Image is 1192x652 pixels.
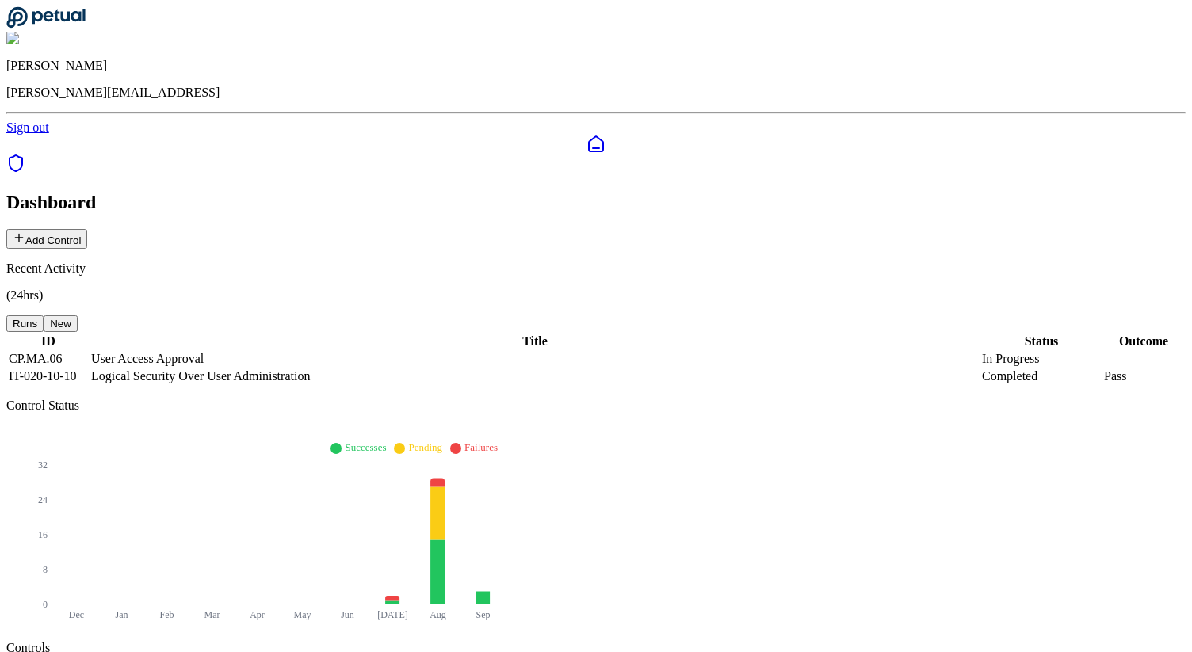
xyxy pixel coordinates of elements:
tspan: 24 [38,494,48,505]
button: Add Control [6,229,87,249]
a: Go to Dashboard [6,17,86,31]
td: CP.MA.06 [8,351,89,367]
tspan: Apr [250,608,265,620]
h2: Dashboard [6,192,1186,213]
tspan: Sep [476,608,491,620]
div: Pass [1104,369,1183,383]
div: Status [982,334,1101,349]
td: User Access Approval [90,351,980,367]
div: Completed [982,369,1101,383]
a: Dashboard [6,135,1186,154]
tspan: 8 [43,564,48,575]
tspan: Jan [116,608,128,620]
p: [PERSON_NAME][EMAIL_ADDRESS] [6,86,1186,100]
tspan: [DATE] [377,608,408,620]
div: In Progress [982,352,1101,366]
div: ID [9,334,88,349]
img: James Lee [6,32,72,46]
tspan: 16 [38,529,48,540]
span: Failures [464,441,498,453]
tspan: Mar [204,608,220,620]
td: IT-020-10-10 [8,368,89,384]
tspan: May [294,608,311,620]
tspan: Jun [341,608,354,620]
tspan: 0 [43,599,48,610]
tspan: Feb [160,608,174,620]
button: New [44,315,78,332]
p: [PERSON_NAME] [6,59,1186,73]
tspan: 32 [38,459,48,471]
a: Sign out [6,120,49,134]
td: Logical Security Over User Administration [90,368,980,384]
p: (24hrs) [6,288,1186,303]
tspan: Dec [69,608,84,620]
button: Runs [6,315,44,332]
span: Successes [345,441,386,453]
p: Control Status [6,398,1186,413]
div: Title [91,334,979,349]
div: Outcome [1104,334,1183,349]
p: Recent Activity [6,261,1186,276]
span: Pending [408,441,442,453]
a: SOC 1 Reports [6,162,25,175]
tspan: Aug [430,608,446,620]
